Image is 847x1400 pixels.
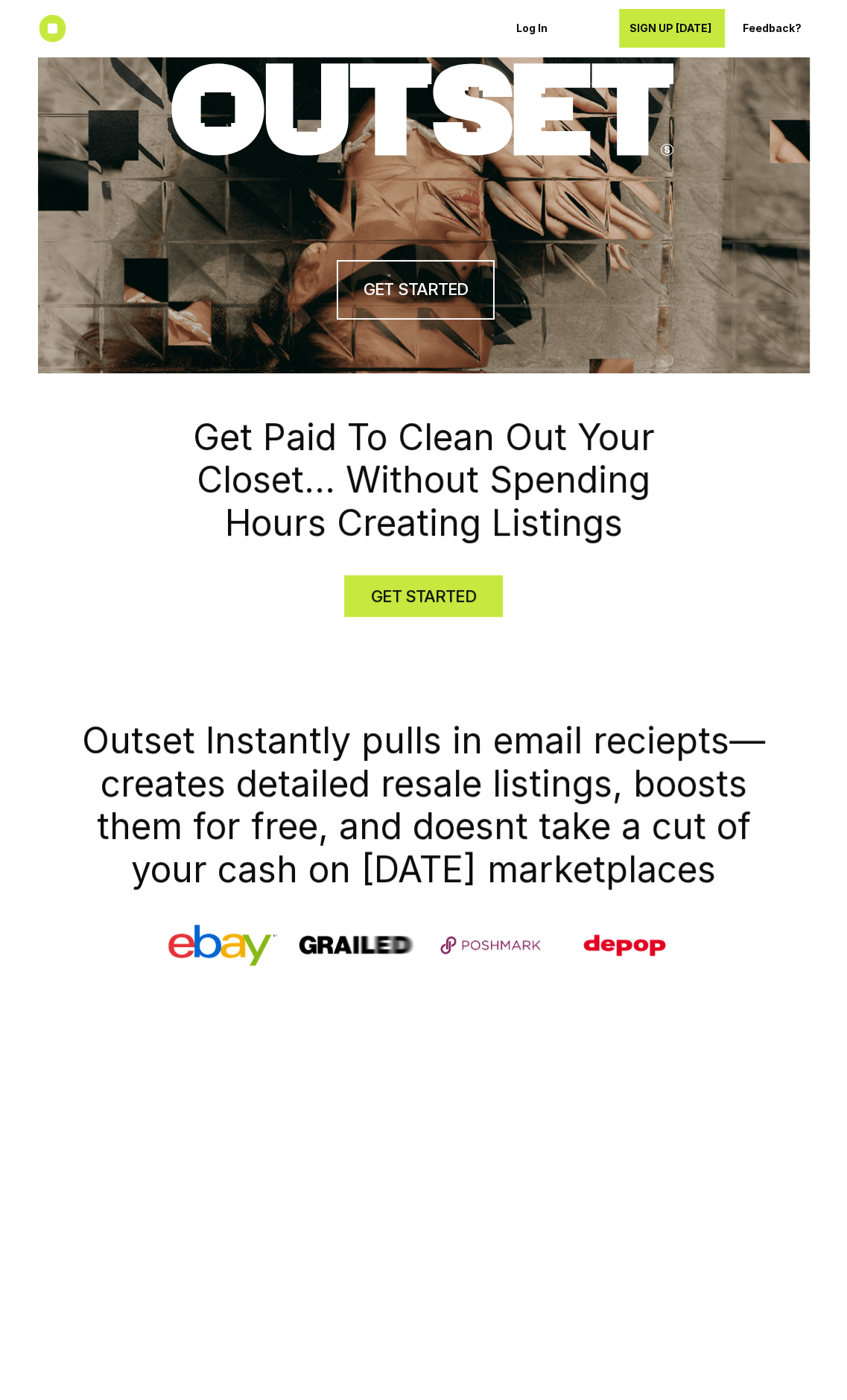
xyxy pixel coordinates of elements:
[337,260,495,320] a: GET STARTED
[743,22,828,35] p: Feedback?
[371,585,475,608] h4: GET STARTED
[732,9,838,48] a: Feedback?
[364,278,468,301] h4: GET STARTED
[344,575,502,617] a: GET STARTED
[57,719,790,890] h1: Outset Instantly pulls in email reciepts—creates detailed resale listings, boosts them for free, ...
[393,9,498,48] a: Blog
[619,9,725,48] a: SIGN UP [DATE]
[506,9,612,48] a: Log In
[178,416,670,545] h1: Get Paid To Clean Out Your Closet... Without Spending Hours Creating Listings
[516,22,601,35] p: Log In
[629,22,714,35] p: SIGN UP [DATE]
[403,22,488,35] p: Blog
